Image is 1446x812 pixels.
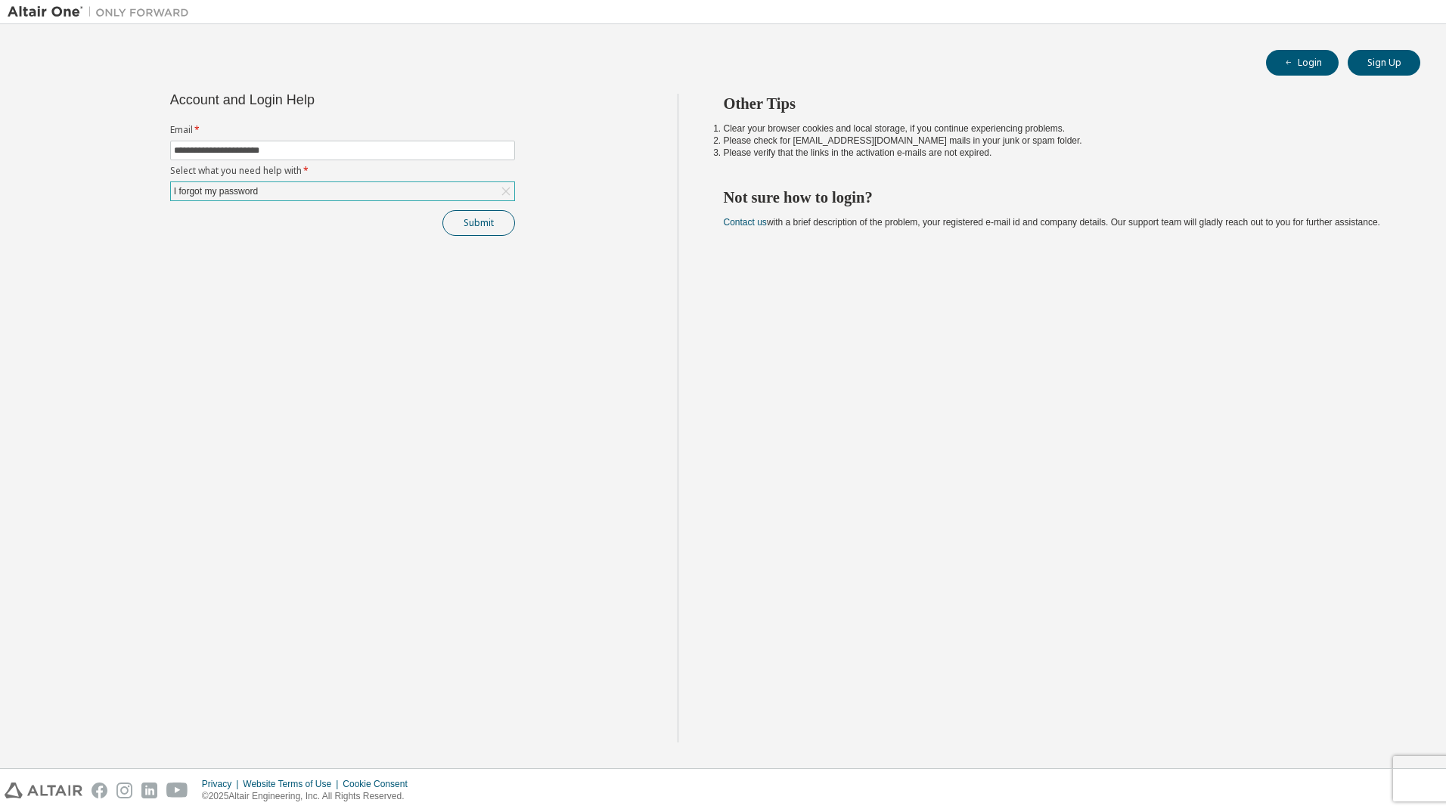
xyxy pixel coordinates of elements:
img: Altair One [8,5,197,20]
img: linkedin.svg [141,783,157,798]
button: Submit [442,210,515,236]
button: Login [1266,50,1339,76]
h2: Other Tips [724,94,1394,113]
div: I forgot my password [171,182,514,200]
div: Account and Login Help [170,94,446,106]
img: facebook.svg [92,783,107,798]
h2: Not sure how to login? [724,188,1394,207]
img: youtube.svg [166,783,188,798]
div: I forgot my password [172,183,260,200]
label: Select what you need help with [170,165,515,177]
div: Privacy [202,778,243,790]
label: Email [170,124,515,136]
img: instagram.svg [116,783,132,798]
li: Please verify that the links in the activation e-mails are not expired. [724,147,1394,159]
div: Cookie Consent [343,778,416,790]
li: Clear your browser cookies and local storage, if you continue experiencing problems. [724,122,1394,135]
a: Contact us [724,217,767,228]
button: Sign Up [1348,50,1420,76]
li: Please check for [EMAIL_ADDRESS][DOMAIN_NAME] mails in your junk or spam folder. [724,135,1394,147]
img: altair_logo.svg [5,783,82,798]
p: © 2025 Altair Engineering, Inc. All Rights Reserved. [202,790,417,803]
div: Website Terms of Use [243,778,343,790]
span: with a brief description of the problem, your registered e-mail id and company details. Our suppo... [724,217,1380,228]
